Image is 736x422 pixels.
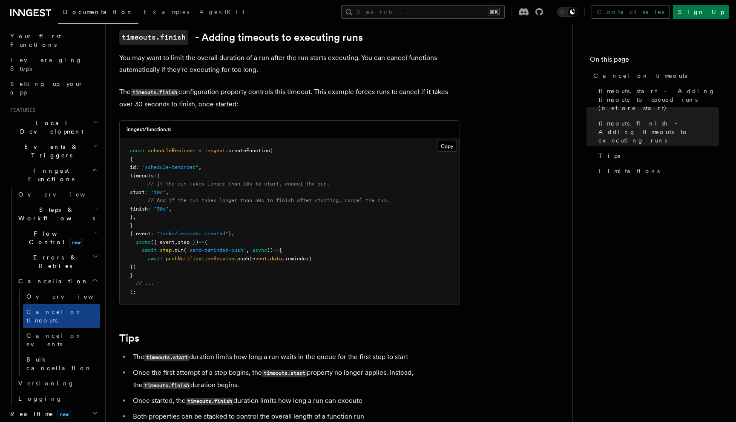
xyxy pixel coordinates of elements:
[157,231,228,237] span: "tasks/reminder.created"
[130,231,151,237] span: { event
[228,231,231,237] span: }
[148,197,389,203] span: // And if the run takes longer than 30s to finish after starting, cancel the run.
[437,141,457,152] button: Copy
[119,52,460,76] p: You may want to limit the overall duration of a run after the run starts executing. You can cance...
[160,247,172,253] span: step
[187,247,246,253] span: 'send-reminder-push'
[130,222,133,228] span: }
[270,256,282,262] span: data
[557,7,578,17] button: Toggle dark mode
[7,115,100,139] button: Local Development
[148,206,151,212] span: :
[15,277,89,285] span: Cancellation
[148,256,163,262] span: await
[26,356,92,371] span: Bulk cancellation
[130,289,136,295] span: );
[7,76,100,100] a: Setting up your app
[18,191,106,198] span: Overview
[204,148,225,154] span: inngest
[119,30,188,45] code: timeouts.finish
[270,148,273,154] span: (
[172,247,184,253] span: .run
[18,380,75,387] span: Versioning
[133,214,136,220] span: ,
[145,189,148,195] span: :
[10,33,61,48] span: Your first Functions
[204,239,207,245] span: {
[595,148,719,163] a: Tips
[69,238,83,247] span: new
[148,148,195,154] span: scheduleReminder
[7,187,100,406] div: Inngest Functions
[130,164,136,170] span: id
[58,3,138,24] a: Documentation
[23,304,100,328] a: Cancel on timeouts
[267,247,273,253] span: ()
[7,139,100,163] button: Events & Triggers
[7,52,100,76] a: Leveraging Steps
[130,189,145,195] span: start
[151,231,154,237] span: :
[246,247,249,253] span: ,
[144,9,189,15] span: Examples
[131,89,178,96] code: timeouts.finish
[7,410,71,418] span: Realtime
[26,332,82,348] span: Cancel on events
[249,256,252,262] span: (
[169,206,172,212] span: ,
[341,5,505,19] button: Search...⌘K
[26,308,82,324] span: Cancel on timeouts
[595,83,719,116] a: timeouts.start - Adding timeouts to queued runs (before start)
[198,164,201,170] span: ,
[199,9,244,15] span: AgentKit
[15,205,95,222] span: Steps & Workflows
[130,173,154,179] span: timeouts
[23,352,100,376] a: Bulk cancellation
[166,256,234,262] span: pushNotificationService
[590,68,719,83] a: Cancel on timeouts
[7,166,92,183] span: Inngest Functions
[225,148,270,154] span: .createFunction
[154,173,157,179] span: :
[18,395,63,402] span: Logging
[598,119,719,145] span: timeouts.finish - Adding timeouts to executing runs
[267,256,270,262] span: .
[184,247,187,253] span: (
[130,206,148,212] span: finish
[119,332,139,344] a: Tips
[15,250,100,274] button: Errors & Retries
[130,351,460,363] li: The duration limits how long a run waits in the queue for the first step to start
[593,71,687,80] span: Cancel on timeouts
[130,156,133,162] span: {
[136,239,151,245] span: async
[136,280,154,286] span: // ...
[15,202,100,226] button: Steps & Workflows
[231,231,234,237] span: ,
[15,274,100,289] button: Cancellation
[142,164,198,170] span: "schedule-reminder"
[130,148,145,154] span: const
[590,54,719,68] h4: On this page
[234,256,249,262] span: .push
[166,189,169,195] span: ,
[15,226,100,250] button: Flow Controlnew
[15,229,94,246] span: Flow Control
[130,214,133,220] span: }
[198,148,201,154] span: =
[273,247,279,253] span: =>
[119,86,460,110] p: The configuration property controls this timeout. This example forces runs to cancel if it takes ...
[154,206,169,212] span: "30s"
[7,406,100,422] button: Realtimenew
[598,151,620,160] span: Tips
[194,3,250,23] a: AgentKit
[23,289,100,304] a: Overview
[15,253,92,270] span: Errors & Retries
[7,29,100,52] a: Your first Functions
[198,239,204,245] span: =>
[138,3,194,23] a: Examples
[252,256,267,262] span: event
[595,163,719,179] a: Limitations
[130,264,136,270] span: })
[673,5,729,19] a: Sign Up
[488,8,500,16] kbd: ⌘K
